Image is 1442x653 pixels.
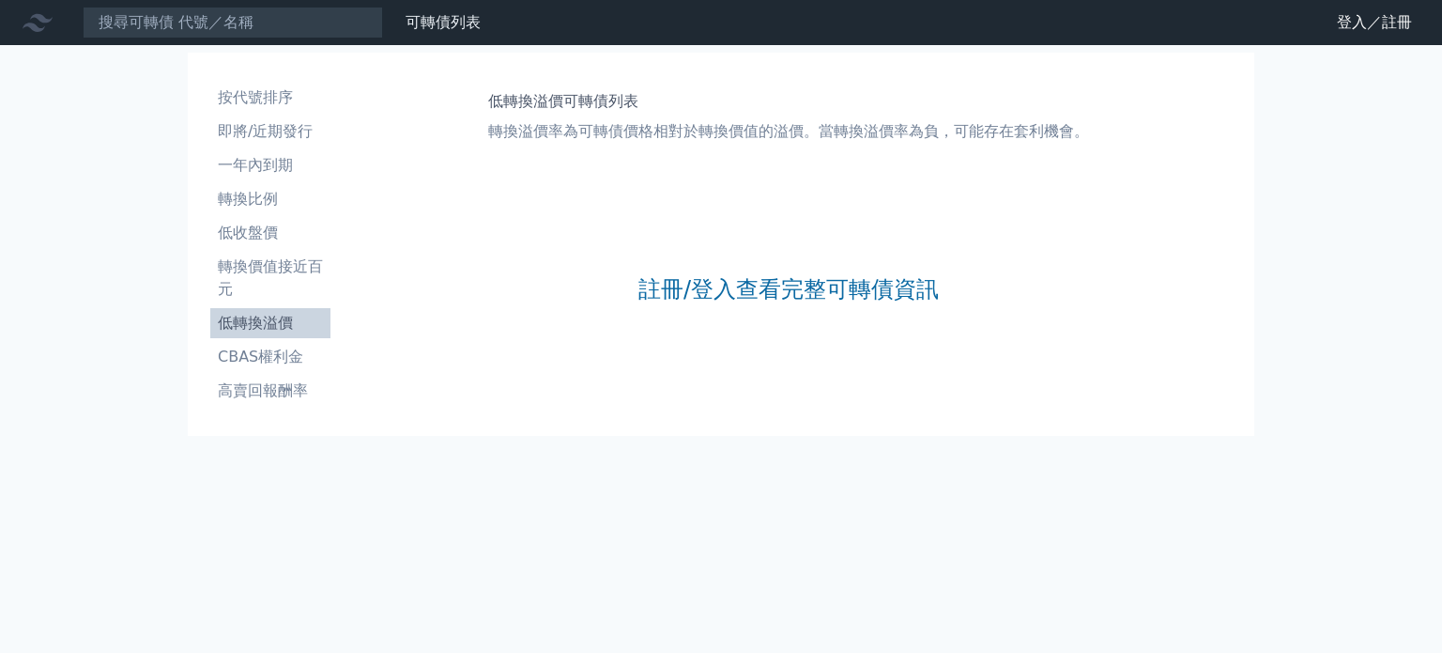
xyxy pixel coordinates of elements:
[210,117,330,147] a: 即將/近期發行
[488,90,1089,113] h1: 低轉換溢價可轉債列表
[210,312,330,334] li: 低轉換溢價
[83,7,383,39] input: 搜尋可轉債 代號／名稱
[488,120,1089,143] p: 轉換溢價率為可轉債價格相對於轉換價值的溢價。當轉換溢價率為負，可能存在套利機會。
[210,218,330,248] a: 低收盤價
[406,13,481,31] a: 可轉債列表
[210,252,330,304] a: 轉換價值接近百元
[210,342,330,372] a: CBAS權利金
[210,376,330,406] a: 高賣回報酬率
[210,222,330,244] li: 低收盤價
[210,120,330,143] li: 即將/近期發行
[210,150,330,180] a: 一年內到期
[210,154,330,177] li: 一年內到期
[210,188,330,210] li: 轉換比例
[210,256,330,301] li: 轉換價值接近百元
[210,308,330,338] a: 低轉換溢價
[210,346,330,368] li: CBAS權利金
[210,184,330,214] a: 轉換比例
[210,86,330,109] li: 按代號排序
[210,83,330,113] a: 按代號排序
[1322,8,1427,38] a: 登入／註冊
[210,380,330,402] li: 高賣回報酬率
[638,274,939,304] a: 註冊/登入查看完整可轉債資訊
